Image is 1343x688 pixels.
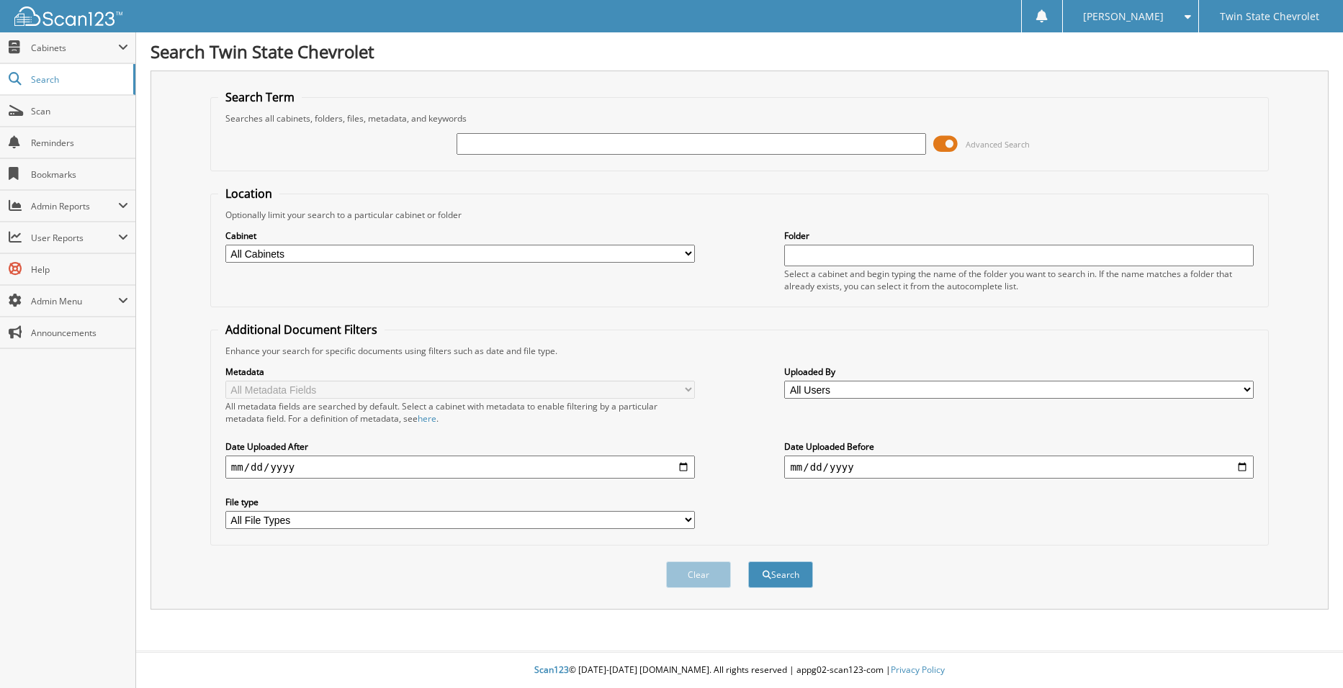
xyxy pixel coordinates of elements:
button: Clear [666,561,731,588]
span: Reminders [31,137,128,149]
span: Twin State Chevrolet [1220,12,1319,21]
label: Uploaded By [784,366,1254,378]
span: Cabinets [31,42,118,54]
legend: Additional Document Filters [218,322,385,338]
div: All metadata fields are searched by default. Select a cabinet with metadata to enable filtering b... [225,400,695,425]
span: Scan123 [534,664,569,676]
iframe: Chat Widget [1271,619,1343,688]
span: [PERSON_NAME] [1083,12,1164,21]
h1: Search Twin State Chevrolet [151,40,1329,63]
div: © [DATE]-[DATE] [DOMAIN_NAME]. All rights reserved | appg02-scan123-com | [136,653,1343,688]
span: Advanced Search [966,139,1030,150]
legend: Location [218,186,279,202]
span: Scan [31,105,128,117]
label: Metadata [225,366,695,378]
label: Date Uploaded After [225,440,695,453]
span: Help [31,263,128,276]
a: here [418,412,436,425]
span: Search [31,73,126,86]
label: File type [225,496,695,508]
span: Announcements [31,327,128,339]
span: Admin Menu [31,295,118,307]
div: Optionally limit your search to a particular cabinet or folder [218,209,1261,221]
span: User Reports [31,232,118,244]
span: Admin Reports [31,200,118,212]
legend: Search Term [218,89,302,105]
label: Cabinet [225,230,695,242]
label: Folder [784,230,1254,242]
div: Enhance your search for specific documents using filters such as date and file type. [218,345,1261,357]
img: scan123-logo-white.svg [14,6,122,26]
input: end [784,456,1254,479]
label: Date Uploaded Before [784,440,1254,453]
a: Privacy Policy [891,664,945,676]
div: Searches all cabinets, folders, files, metadata, and keywords [218,112,1261,125]
span: Bookmarks [31,168,128,181]
button: Search [748,561,813,588]
div: Select a cabinet and begin typing the name of the folder you want to search in. If the name match... [784,268,1254,292]
input: start [225,456,695,479]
